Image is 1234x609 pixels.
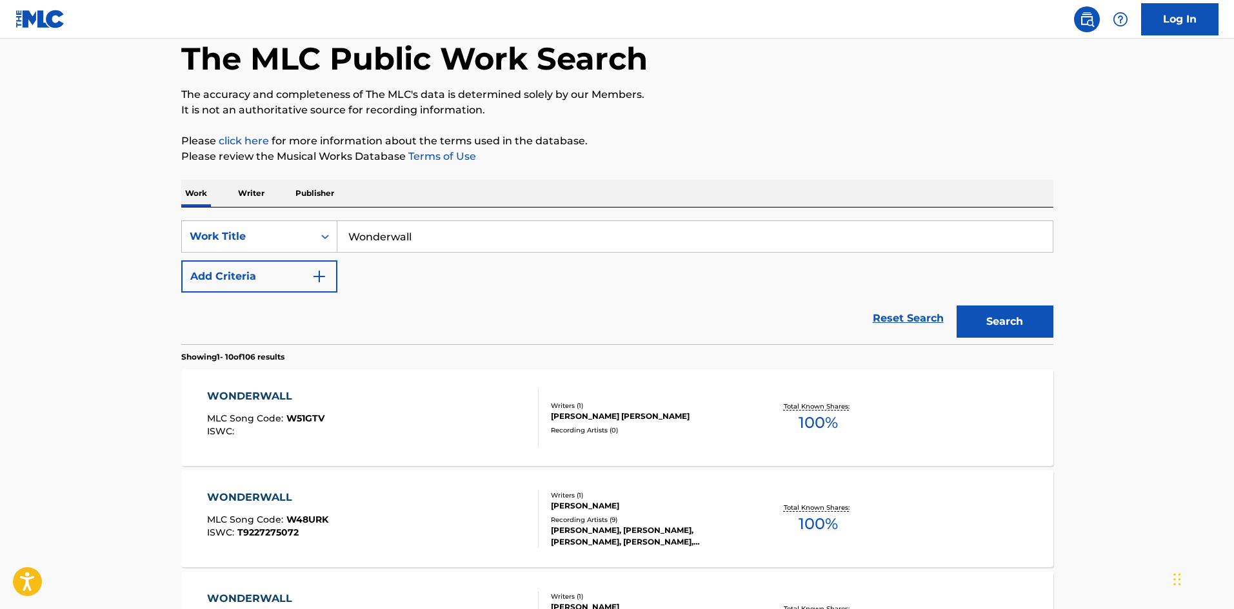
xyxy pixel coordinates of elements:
[207,425,237,437] span: ISWC :
[190,229,306,244] div: Work Title
[181,102,1053,118] p: It is not an authoritative source for recording information.
[181,369,1053,466] a: WONDERWALLMLC Song Code:W51GTVISWC:Writers (1)[PERSON_NAME] [PERSON_NAME]Recording Artists (0)Tot...
[292,180,338,207] p: Publisher
[866,304,950,333] a: Reset Search
[181,87,1053,102] p: The accuracy and completeness of The MLC's data is determined solely by our Members.
[207,514,286,525] span: MLC Song Code :
[207,490,328,505] div: WONDERWALL
[1074,6,1100,32] a: Public Search
[551,592,746,601] div: Writers ( 1 )
[207,527,237,538] span: ISWC :
[181,470,1053,567] a: WONDERWALLMLC Song Code:W48URKISWC:T9227275072Writers (1)[PERSON_NAME]Recording Artists (9)[PERSO...
[551,500,746,512] div: [PERSON_NAME]
[551,401,746,411] div: Writers ( 1 )
[286,412,324,424] span: W51GTV
[799,411,838,434] span: 100 %
[1079,12,1095,27] img: search
[312,269,327,284] img: 9d2ae6d4665cec9f34b9.svg
[286,514,328,525] span: W48URK
[406,150,476,162] a: Terms of Use
[207,591,327,606] div: WONDERWALL
[551,515,746,525] div: Recording Artists ( 9 )
[181,180,211,207] p: Work
[957,305,1053,338] button: Search
[219,135,269,147] a: click here
[181,133,1053,149] p: Please for more information about the terms used in the database.
[181,39,648,78] h1: The MLC Public Work Search
[799,512,838,536] span: 100 %
[551,425,746,435] div: Recording Artists ( 0 )
[1113,12,1128,27] img: help
[181,260,337,293] button: Add Criteria
[784,503,853,512] p: Total Known Shares:
[181,351,284,363] p: Showing 1 - 10 of 106 results
[15,10,65,28] img: MLC Logo
[1108,6,1133,32] div: Help
[234,180,268,207] p: Writer
[551,490,746,500] div: Writers ( 1 )
[181,149,1053,164] p: Please review the Musical Works Database
[551,525,746,548] div: [PERSON_NAME], [PERSON_NAME], [PERSON_NAME], [PERSON_NAME], [PERSON_NAME]
[181,220,1053,344] form: Search Form
[551,411,746,422] div: [PERSON_NAME] [PERSON_NAME]
[1173,560,1181,599] div: Drag
[1141,3,1219,35] a: Log In
[1169,547,1234,609] iframe: Chat Widget
[237,527,299,538] span: T9227275072
[207,389,324,404] div: WONDERWALL
[784,401,853,411] p: Total Known Shares:
[207,412,286,424] span: MLC Song Code :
